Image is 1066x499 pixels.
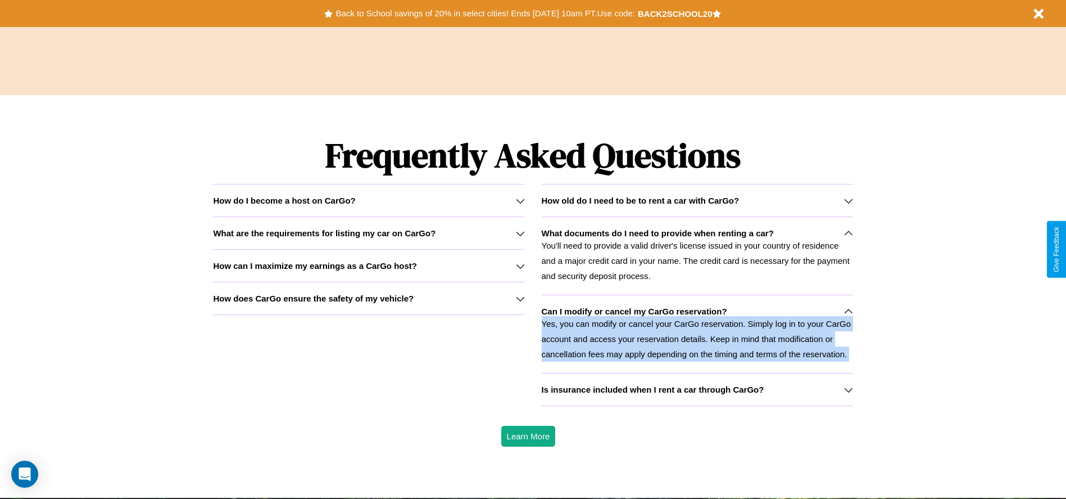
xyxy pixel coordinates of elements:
p: You'll need to provide a valid driver's license issued in your country of residence and a major c... [542,238,853,284]
button: Back to School savings of 20% in select cities! Ends [DATE] 10am PT.Use code: [333,6,637,21]
button: Learn More [501,426,556,447]
h3: What documents do I need to provide when renting a car? [542,228,774,238]
h3: How can I maximize my earnings as a CarGo host? [213,261,417,271]
div: Open Intercom Messenger [11,461,38,488]
b: BACK2SCHOOL20 [638,9,713,19]
h3: How do I become a host on CarGo? [213,196,355,205]
h3: What are the requirements for listing my car on CarGo? [213,228,436,238]
p: Yes, you can modify or cancel your CarGo reservation. Simply log in to your CarGo account and acc... [542,316,853,362]
h3: How old do I need to be to rent a car with CarGo? [542,196,740,205]
h3: Can I modify or cancel my CarGo reservation? [542,307,727,316]
h3: Is insurance included when I rent a car through CarGo? [542,385,764,394]
h1: Frequently Asked Questions [213,127,852,184]
h3: How does CarGo ensure the safety of my vehicle? [213,294,414,303]
div: Give Feedback [1053,227,1060,272]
